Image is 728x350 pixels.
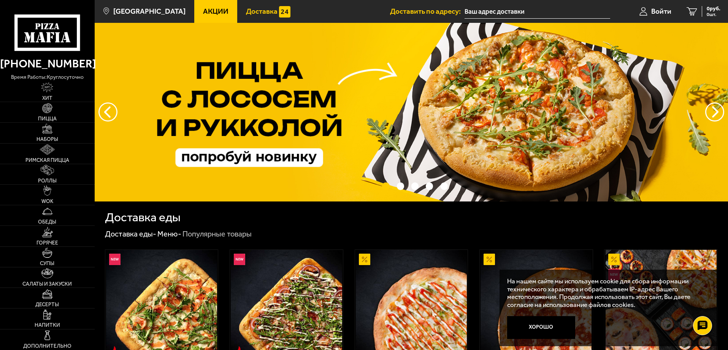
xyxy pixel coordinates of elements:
span: Хит [42,96,52,101]
button: точки переключения [426,182,433,190]
span: Обеды [38,219,56,225]
button: следующий [98,102,117,121]
span: Горячее [36,240,58,246]
button: предыдущий [705,102,724,121]
span: Акции [203,8,228,15]
button: точки переключения [411,182,419,190]
span: WOK [41,199,53,204]
span: Наборы [36,137,58,142]
span: 0 шт. [707,12,720,17]
a: Меню- [157,229,181,238]
a: Доставка еды- [105,229,156,238]
span: Войти [651,8,671,15]
h1: Доставка еды [105,211,181,224]
p: На нашем сайте мы используем cookie для сбора информации технического характера и обрабатываем IP... [507,277,706,309]
div: Популярные товары [182,229,252,239]
img: Акционный [484,254,495,265]
span: Доставить по адресу: [390,8,465,15]
span: Напитки [35,323,60,328]
img: Новинка [608,269,620,280]
img: Новинка [109,254,121,265]
span: Десерты [35,302,59,307]
input: Ваш адрес доставки [465,5,610,19]
span: 0 руб. [707,6,720,11]
img: Акционный [359,254,370,265]
span: Супы [40,261,54,266]
span: Пицца [38,116,57,121]
button: точки переключения [397,182,404,190]
img: Акционный [608,254,620,265]
button: точки переключения [382,182,389,190]
img: Новинка [234,254,245,265]
button: точки переключения [441,182,448,190]
span: Дополнительно [23,344,71,349]
span: Доставка [246,8,278,15]
img: 15daf4d41897b9f0e9f617042186c801.svg [279,6,290,18]
span: Салаты и закуски [22,281,72,287]
span: [GEOGRAPHIC_DATA] [113,8,186,15]
span: Римская пицца [25,158,69,163]
button: Хорошо [507,316,576,339]
span: Роллы [38,178,57,184]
